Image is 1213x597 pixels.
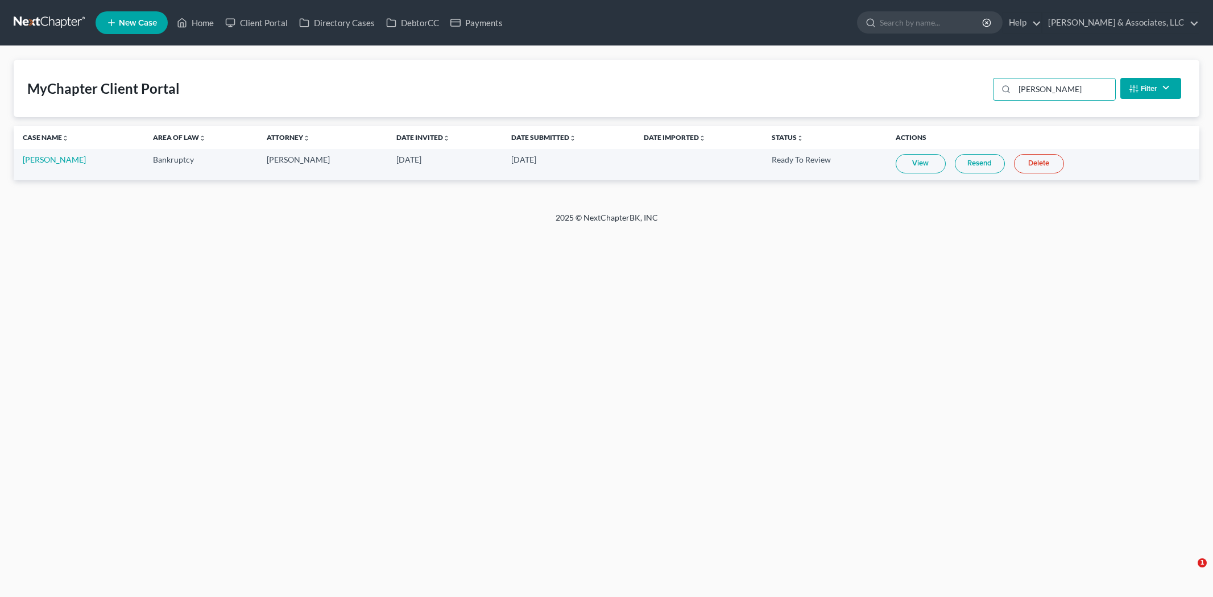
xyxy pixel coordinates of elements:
a: Date Invitedunfold_more [396,133,450,142]
a: View [896,154,946,173]
a: Home [171,13,220,33]
input: Search... [1015,78,1115,100]
i: unfold_more [443,135,450,142]
span: New Case [119,19,157,27]
a: Directory Cases [293,13,380,33]
a: Help [1003,13,1041,33]
a: Payments [445,13,508,33]
i: unfold_more [569,135,576,142]
i: unfold_more [303,135,310,142]
a: Client Portal [220,13,293,33]
i: unfold_more [699,135,706,142]
div: MyChapter Client Portal [27,80,180,98]
a: Statusunfold_more [772,133,804,142]
td: [PERSON_NAME] [258,149,388,180]
a: [PERSON_NAME] [23,155,86,164]
a: DebtorCC [380,13,445,33]
i: unfold_more [62,135,69,142]
i: unfold_more [797,135,804,142]
a: Date Importedunfold_more [644,133,706,142]
iframe: Intercom live chat [1174,558,1202,586]
a: Delete [1014,154,1064,173]
a: Case Nameunfold_more [23,133,69,142]
a: Area of Lawunfold_more [153,133,206,142]
span: [DATE] [511,155,536,164]
i: unfold_more [199,135,206,142]
td: Ready To Review [763,149,886,180]
a: [PERSON_NAME] & Associates, LLC [1042,13,1199,33]
button: Filter [1120,78,1181,99]
td: Bankruptcy [144,149,258,180]
span: [DATE] [396,155,421,164]
a: Date Submittedunfold_more [511,133,576,142]
th: Actions [887,126,1199,149]
a: Attorneyunfold_more [267,133,310,142]
div: 2025 © NextChapterBK, INC [283,212,931,233]
span: 1 [1198,558,1207,567]
a: Resend [955,154,1005,173]
input: Search by name... [880,12,984,33]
